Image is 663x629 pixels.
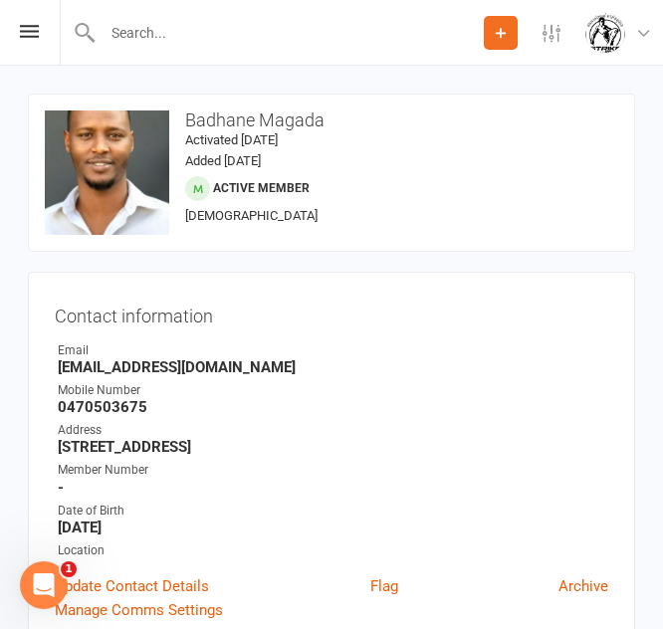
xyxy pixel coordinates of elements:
strong: [STREET_ADDRESS] [58,438,608,456]
strong: 0470503675 [58,398,608,416]
span: Active member [213,181,310,195]
a: Manage Comms Settings [55,598,223,622]
div: Member Number [58,461,608,480]
img: image1759176787.png [45,110,169,235]
span: [DEMOGRAPHIC_DATA] [185,208,318,223]
div: Location [58,541,608,560]
a: Update Contact Details [55,574,209,598]
img: thumb_image1723780799.png [585,13,625,53]
h3: Badhane Magada [45,110,618,130]
span: 1 [61,561,77,577]
div: Email [58,341,608,360]
strong: [EMAIL_ADDRESS][DOMAIN_NAME] [58,358,608,376]
time: Activated [DATE] [185,132,278,147]
iframe: Intercom live chat [20,561,68,609]
time: Added [DATE] [185,153,261,168]
strong: - [58,479,608,497]
div: Address [58,421,608,440]
div: Date of Birth [58,502,608,521]
strong: [DATE] [58,519,608,536]
h3: Contact information [55,299,608,326]
a: Archive [558,574,608,598]
a: Flag [370,574,398,598]
div: Mobile Number [58,381,608,400]
input: Search... [97,19,484,47]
